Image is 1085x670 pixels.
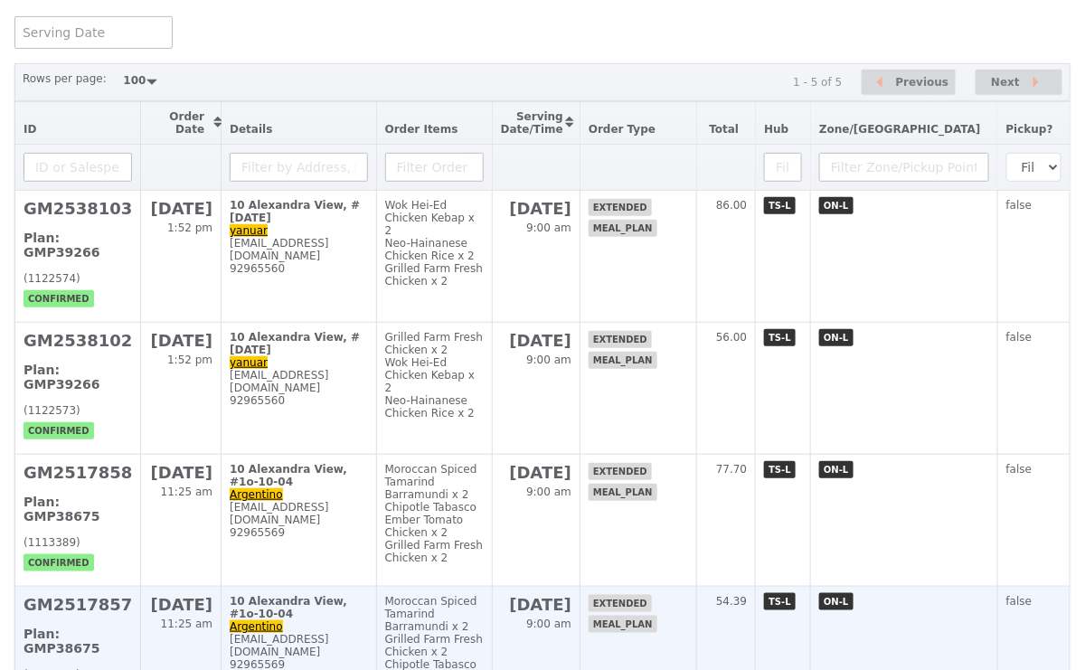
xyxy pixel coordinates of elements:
span: confirmed [24,422,94,439]
div: 10 Alexandra View, #[DATE] [230,199,368,224]
a: yanuar [230,224,268,237]
span: meal_plan [589,484,657,501]
h2: [DATE] [149,463,212,482]
div: (1122573) [24,404,132,417]
span: false [1006,331,1033,344]
h2: GM2538103 [24,199,132,218]
button: Next [976,70,1062,96]
span: 77.70 [716,463,747,476]
div: Wok Hei-Ed Chicken Kebap x 2 [385,356,484,394]
div: Moroccan Spiced Tamarind Barramundi x 2 [385,595,484,633]
div: Neo-Hainanese Chicken Rice x 2 [385,394,484,420]
span: Order Items [385,123,458,136]
span: extended [589,595,652,612]
div: Chipotle Tabasco Ember Tomato Chicken x 2 [385,501,484,539]
div: 92965560 [230,262,368,275]
span: extended [589,463,652,480]
span: 1:52 pm [167,222,212,234]
span: 86.00 [716,199,747,212]
input: Filter Zone/Pickup Point [819,153,989,182]
h2: GM2517858 [24,463,132,482]
span: meal_plan [589,352,657,369]
span: 9:00 am [526,354,571,366]
a: yanuar [230,356,268,369]
span: extended [589,331,652,348]
h2: [DATE] [149,331,212,350]
span: Next [991,71,1020,93]
div: Neo-Hainanese Chicken Rice x 2 [385,237,484,262]
span: 1:52 pm [167,354,212,366]
span: 54.39 [716,595,747,608]
span: ID [24,123,36,136]
a: Argentino [230,488,283,501]
h3: Plan: GMP38675 [24,495,132,524]
span: false [1006,463,1033,476]
div: [EMAIL_ADDRESS][DOMAIN_NAME] [230,369,368,394]
span: 11:25 am [161,486,212,498]
span: false [1006,595,1033,608]
h2: GM2517857 [24,595,132,614]
div: 10 Alexandra View, #1o-10-04 [230,463,368,488]
div: (1122574) [24,272,132,285]
div: Grilled Farm Fresh Chicken x 2 [385,331,484,356]
span: Previous [896,71,949,93]
span: TS-L [764,461,796,478]
h3: Plan: GMP39266 [24,363,132,392]
span: Hub [764,123,788,136]
h3: Plan: GMP39266 [24,231,132,260]
button: Previous [862,70,956,96]
div: 10 Alexandra View, #1o-10-04 [230,595,368,620]
h2: [DATE] [501,331,571,350]
div: [EMAIL_ADDRESS][DOMAIN_NAME] [230,633,368,658]
span: extended [589,199,652,216]
span: ON-L [819,461,853,478]
label: Rows per page: [23,70,107,88]
div: Grilled Farm Fresh Chicken x 2 [385,539,484,564]
span: 9:00 am [526,618,571,630]
span: ON-L [819,593,853,610]
span: meal_plan [589,616,657,633]
span: Zone/[GEOGRAPHIC_DATA] [819,123,981,136]
h2: [DATE] [149,595,212,614]
div: Grilled Farm Fresh Chicken x 2 [385,262,484,288]
div: 92965560 [230,394,368,407]
input: Filter by Address, Name, Email, Mobile [230,153,368,182]
h2: [DATE] [501,463,571,482]
div: (1113389) [24,536,132,549]
h2: [DATE] [501,199,571,218]
span: 56.00 [716,331,747,344]
a: Argentino [230,620,283,633]
span: meal_plan [589,220,657,237]
span: TS-L [764,197,796,214]
span: Order Type [589,123,656,136]
span: 9:00 am [526,486,571,498]
span: 11:25 am [161,618,212,630]
h3: Plan: GMP38675 [24,627,132,656]
input: Filter Hub [764,153,802,182]
div: Moroccan Spiced Tamarind Barramundi x 2 [385,463,484,501]
div: [EMAIL_ADDRESS][DOMAIN_NAME] [230,501,368,526]
span: Pickup? [1006,123,1053,136]
span: Details [230,123,272,136]
span: false [1006,199,1033,212]
div: [EMAIL_ADDRESS][DOMAIN_NAME] [230,237,368,262]
span: 9:00 am [526,222,571,234]
div: 92965569 [230,526,368,539]
h2: GM2538102 [24,331,132,350]
input: Serving Date [14,16,173,49]
h2: [DATE] [501,595,571,614]
input: Filter Order Items [385,153,484,182]
span: confirmed [24,290,94,307]
div: Wok Hei-Ed Chicken Kebap x 2 [385,199,484,237]
span: ON-L [819,329,853,346]
span: TS-L [764,593,796,610]
h2: [DATE] [149,199,212,218]
div: 1 - 5 of 5 [793,76,842,89]
div: 10 Alexandra View, #[DATE] [230,331,368,356]
input: ID or Salesperson name [24,153,132,182]
span: TS-L [764,329,796,346]
div: Grilled Farm Fresh Chicken x 2 [385,633,484,658]
span: confirmed [24,554,94,571]
span: ON-L [819,197,853,214]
